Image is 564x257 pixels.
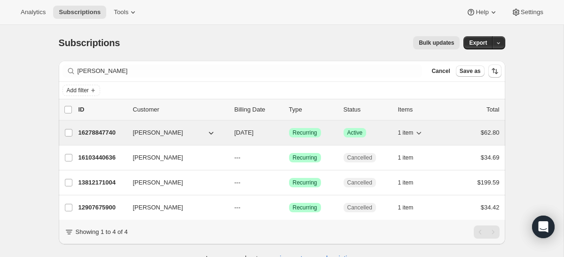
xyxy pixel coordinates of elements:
[347,154,372,161] span: Cancelled
[76,227,128,237] p: Showing 1 to 4 of 4
[481,154,500,161] span: $34.69
[127,200,221,215] button: [PERSON_NAME]
[521,8,543,16] span: Settings
[413,36,460,49] button: Bulk updates
[133,178,183,187] span: [PERSON_NAME]
[347,179,372,186] span: Cancelled
[127,175,221,190] button: [PERSON_NAME]
[398,129,414,137] span: 1 item
[398,105,445,114] div: Items
[78,128,125,137] p: 16278847740
[133,128,183,137] span: [PERSON_NAME]
[78,126,500,139] div: 16278847740[PERSON_NAME][DATE]SuccessRecurringSuccessActive1 item$62.80
[419,39,454,47] span: Bulk updates
[347,129,363,137] span: Active
[398,176,424,189] button: 1 item
[398,179,414,186] span: 1 item
[133,203,183,212] span: [PERSON_NAME]
[59,38,120,48] span: Subscriptions
[78,178,125,187] p: 13812171004
[398,204,414,211] span: 1 item
[78,201,500,214] div: 12907675900[PERSON_NAME]---SuccessRecurringCancelled1 item$34.42
[127,125,221,140] button: [PERSON_NAME]
[469,39,487,47] span: Export
[398,154,414,161] span: 1 item
[463,36,493,49] button: Export
[293,154,317,161] span: Recurring
[78,203,125,212] p: 12907675900
[53,6,106,19] button: Subscriptions
[474,225,500,239] nav: Pagination
[488,64,501,78] button: Sort the results
[235,105,282,114] p: Billing Date
[235,129,254,136] span: [DATE]
[478,179,500,186] span: $199.59
[78,153,125,162] p: 16103440636
[398,126,424,139] button: 1 item
[460,67,481,75] span: Save as
[289,105,336,114] div: Type
[347,204,372,211] span: Cancelled
[461,6,503,19] button: Help
[486,105,499,114] p: Total
[15,6,51,19] button: Analytics
[78,151,500,164] div: 16103440636[PERSON_NAME]---SuccessRecurringCancelled1 item$34.69
[133,105,227,114] p: Customer
[235,179,241,186] span: ---
[108,6,143,19] button: Tools
[235,204,241,211] span: ---
[133,153,183,162] span: [PERSON_NAME]
[431,67,450,75] span: Cancel
[428,65,454,77] button: Cancel
[63,85,100,96] button: Add filter
[476,8,488,16] span: Help
[127,150,221,165] button: [PERSON_NAME]
[114,8,128,16] span: Tools
[78,176,500,189] div: 13812171004[PERSON_NAME]---SuccessRecurringCancelled1 item$199.59
[532,216,555,238] div: Open Intercom Messenger
[506,6,549,19] button: Settings
[78,105,500,114] div: IDCustomerBilling DateTypeStatusItemsTotal
[481,129,500,136] span: $62.80
[293,129,317,137] span: Recurring
[344,105,391,114] p: Status
[78,64,423,78] input: Filter subscribers
[456,65,485,77] button: Save as
[67,87,89,94] span: Add filter
[21,8,46,16] span: Analytics
[398,201,424,214] button: 1 item
[398,151,424,164] button: 1 item
[481,204,500,211] span: $34.42
[78,105,125,114] p: ID
[293,204,317,211] span: Recurring
[59,8,101,16] span: Subscriptions
[235,154,241,161] span: ---
[293,179,317,186] span: Recurring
